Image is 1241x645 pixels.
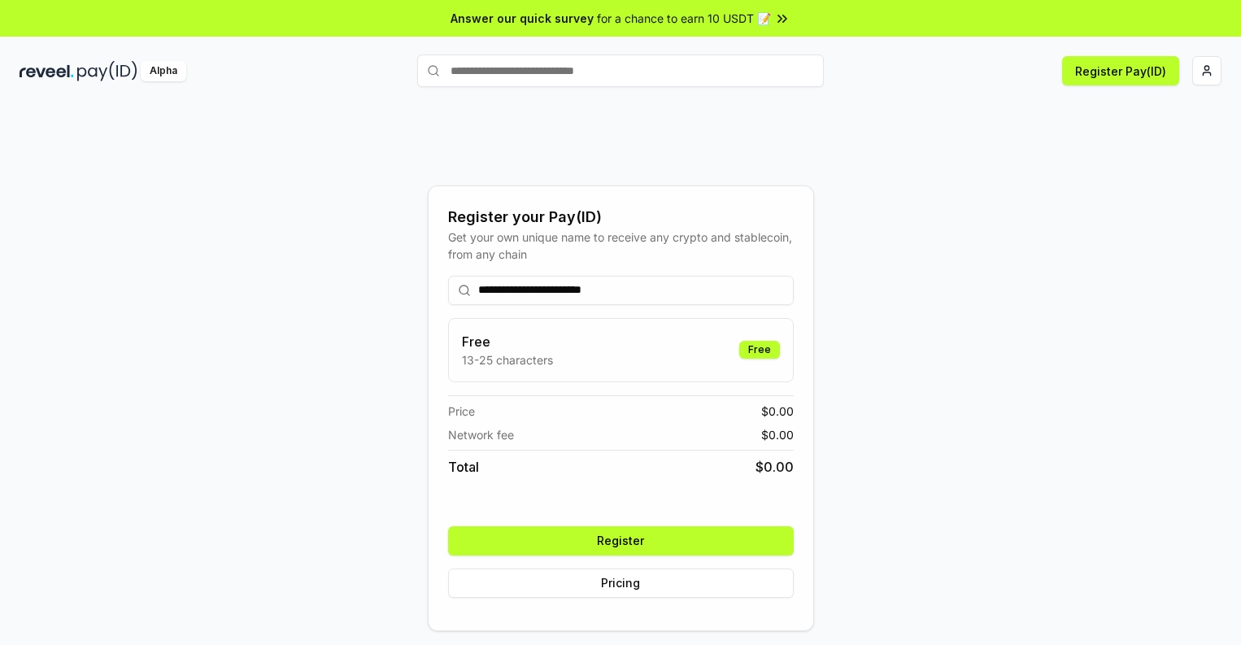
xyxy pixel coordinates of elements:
[597,10,771,27] span: for a chance to earn 10 USDT 📝
[739,341,780,359] div: Free
[448,426,514,443] span: Network fee
[451,10,594,27] span: Answer our quick survey
[448,526,794,556] button: Register
[448,403,475,420] span: Price
[1062,56,1179,85] button: Register Pay(ID)
[755,457,794,477] span: $ 0.00
[462,332,553,351] h3: Free
[448,457,479,477] span: Total
[761,403,794,420] span: $ 0.00
[761,426,794,443] span: $ 0.00
[141,61,186,81] div: Alpha
[77,61,137,81] img: pay_id
[20,61,74,81] img: reveel_dark
[462,351,553,368] p: 13-25 characters
[448,206,794,229] div: Register your Pay(ID)
[448,229,794,263] div: Get your own unique name to receive any crypto and stablecoin, from any chain
[448,569,794,598] button: Pricing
